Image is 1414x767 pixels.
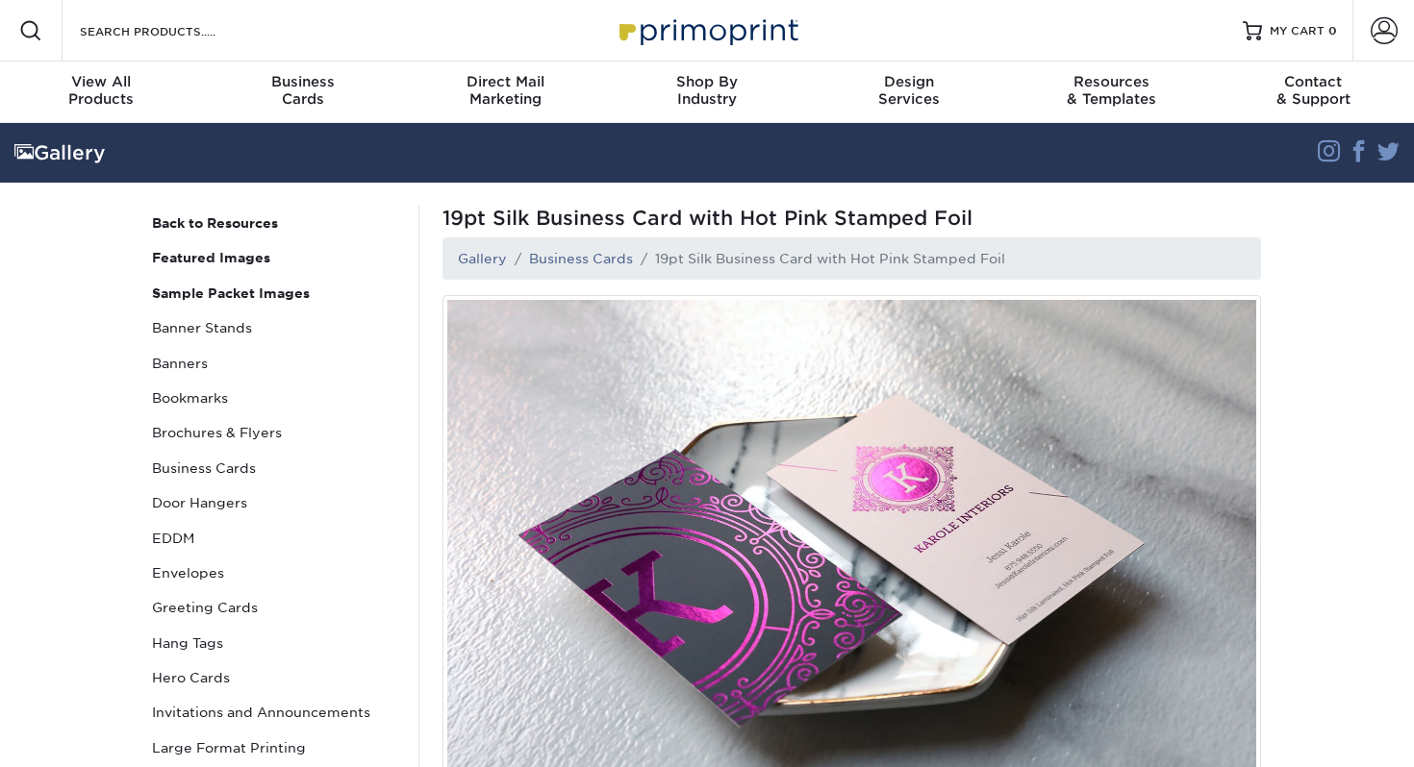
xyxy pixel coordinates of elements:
[606,62,808,123] a: Shop ByIndustry
[808,62,1010,123] a: DesignServices
[611,10,803,51] img: Primoprint
[1010,62,1212,123] a: Resources& Templates
[202,73,404,108] div: Cards
[529,251,633,266] a: Business Cards
[144,206,404,240] a: Back to Resources
[144,415,404,450] a: Brochures & Flyers
[442,206,1261,230] span: 19pt Silk Business Card with Hot Pink Stamped Foil
[144,276,404,310] a: Sample Packet Images
[144,521,404,556] a: EDDM
[144,381,404,415] a: Bookmarks
[1010,73,1212,90] span: Resources
[144,485,404,520] a: Door Hangers
[78,19,265,42] input: SEARCH PRODUCTS.....
[404,73,606,90] span: Direct Mail
[458,251,507,266] a: Gallery
[1212,73,1414,90] span: Contact
[606,73,808,90] span: Shop By
[1212,62,1414,123] a: Contact& Support
[144,660,404,695] a: Hero Cards
[144,695,404,730] a: Invitations and Announcements
[1010,73,1212,108] div: & Templates
[404,73,606,108] div: Marketing
[1328,24,1337,37] span: 0
[144,626,404,660] a: Hang Tags
[144,590,404,625] a: Greeting Cards
[144,730,404,765] a: Large Format Printing
[152,250,270,265] strong: Featured Images
[144,556,404,590] a: Envelopes
[808,73,1010,90] span: Design
[1270,23,1325,39] span: MY CART
[633,249,1005,268] li: 19pt Silk Business Card with Hot Pink Stamped Foil
[404,62,606,123] a: Direct MailMarketing
[144,310,404,345] a: Banner Stands
[202,73,404,90] span: Business
[808,73,1010,108] div: Services
[1212,73,1414,108] div: & Support
[144,346,404,381] a: Banners
[144,451,404,485] a: Business Cards
[202,62,404,123] a: BusinessCards
[144,240,404,275] a: Featured Images
[606,73,808,108] div: Industry
[152,285,310,301] strong: Sample Packet Images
